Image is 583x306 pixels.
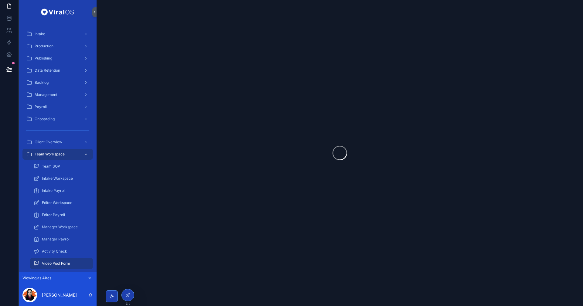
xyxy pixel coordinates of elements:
[42,200,72,205] span: Editor Workspace
[42,176,73,181] span: Intake Workspace
[35,152,65,157] span: Team Workspace
[22,114,93,124] a: Onboarding
[22,276,51,280] span: Viewing as Aires
[30,234,93,245] a: Manager Payroll
[30,258,93,269] a: Video Pool Form
[35,44,53,49] span: Production
[39,7,76,17] img: App logo
[42,225,78,229] span: Manager Workspace
[42,164,60,169] span: Team SOP
[35,80,49,85] span: Backlog
[30,209,93,220] a: Editor Payroll
[42,261,70,266] span: Video Pool Form
[42,188,66,193] span: Intake Payroll
[22,149,93,160] a: Team Workspace
[22,89,93,100] a: Management
[30,197,93,208] a: Editor Workspace
[35,104,47,109] span: Payroll
[22,137,93,148] a: Client Overview
[35,92,57,97] span: Management
[22,41,93,52] a: Production
[35,32,45,36] span: Intake
[30,185,93,196] a: Intake Payroll
[35,117,55,121] span: Onboarding
[22,53,93,64] a: Publishing
[30,161,93,172] a: Team SOP
[42,292,77,298] p: [PERSON_NAME]
[22,29,93,39] a: Intake
[30,173,93,184] a: Intake Workspace
[42,249,67,254] span: Activity Check
[22,65,93,76] a: Data Retention
[35,140,62,144] span: Client Overview
[22,77,93,88] a: Backlog
[35,68,60,73] span: Data Retention
[42,237,70,242] span: Manager Payroll
[42,212,65,217] span: Editor Payroll
[22,101,93,112] a: Payroll
[19,24,97,272] div: scrollable content
[35,56,52,61] span: Publishing
[30,222,93,233] a: Manager Workspace
[30,246,93,257] a: Activity Check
